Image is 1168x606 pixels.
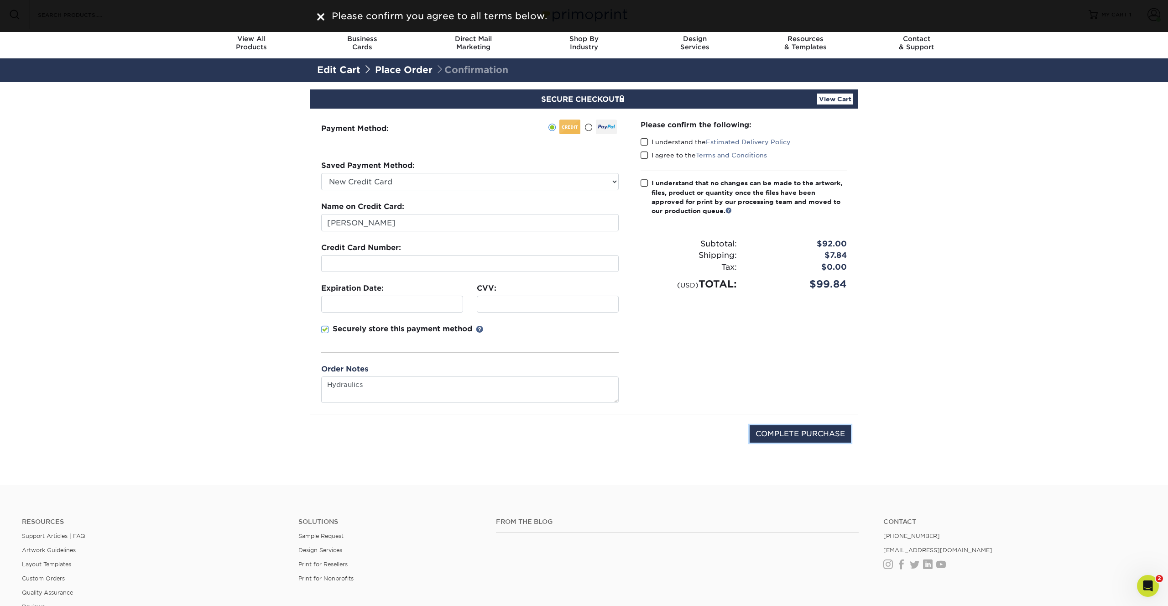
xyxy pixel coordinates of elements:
[744,238,854,250] div: $92.00
[307,35,418,51] div: Cards
[196,29,307,58] a: View AllProducts
[634,250,744,261] div: Shipping:
[634,238,744,250] div: Subtotal:
[298,547,342,554] a: Design Services
[321,160,415,171] label: Saved Payment Method:
[541,95,627,104] span: SECURE CHECKOUT
[750,29,861,58] a: Resources& Templates
[196,35,307,51] div: Products
[333,324,472,334] p: Securely store this payment method
[744,277,854,292] div: $99.84
[861,35,972,51] div: & Support
[22,533,85,539] a: Support Articles | FAQ
[883,547,992,554] a: [EMAIL_ADDRESS][DOMAIN_NAME]
[321,124,411,133] h3: Payment Method:
[1137,575,1159,597] iframe: Intercom live chat
[321,242,401,253] label: Credit Card Number:
[641,137,791,146] label: I understand the
[22,518,285,526] h4: Resources
[883,518,1146,526] a: Contact
[744,261,854,273] div: $0.00
[529,35,640,43] span: Shop By
[744,250,854,261] div: $7.84
[298,533,344,539] a: Sample Request
[22,561,71,568] a: Layout Templates
[639,35,750,51] div: Services
[332,10,547,21] span: Please confirm you agree to all terms below.
[307,29,418,58] a: BusinessCards
[317,64,360,75] a: Edit Cart
[22,575,65,582] a: Custom Orders
[307,35,418,43] span: Business
[321,201,404,212] label: Name on Credit Card:
[298,561,348,568] a: Print for Resellers
[696,151,767,159] a: Terms and Conditions
[639,35,750,43] span: Design
[750,35,861,51] div: & Templates
[883,533,940,539] a: [PHONE_NUMBER]
[321,214,619,231] input: First & Last Name
[317,425,363,452] img: DigiCert Secured Site Seal
[418,35,529,43] span: Direct Mail
[750,425,851,443] input: COMPLETE PURCHASE
[861,35,972,43] span: Contact
[634,277,744,292] div: TOTAL:
[325,259,615,268] iframe: Secure card number input frame
[641,120,847,130] div: Please confirm the following:
[641,151,767,160] label: I agree to the
[435,64,508,75] span: Confirmation
[677,281,699,289] small: (USD)
[1156,575,1163,582] span: 2
[477,283,496,294] label: CVV:
[652,178,847,216] div: I understand that no changes can be made to the artwork, files, product or quantity once the file...
[418,29,529,58] a: Direct MailMarketing
[375,64,433,75] a: Place Order
[321,283,384,294] label: Expiration Date:
[634,261,744,273] div: Tax:
[817,94,853,104] a: View Cart
[861,29,972,58] a: Contact& Support
[481,300,615,308] iframe: Secure CVC input frame
[639,29,750,58] a: DesignServices
[706,138,791,146] a: Estimated Delivery Policy
[321,364,368,375] label: Order Notes
[750,35,861,43] span: Resources
[529,35,640,51] div: Industry
[529,29,640,58] a: Shop ByIndustry
[196,35,307,43] span: View All
[22,589,73,596] a: Quality Assurance
[22,547,76,554] a: Artwork Guidelines
[496,518,859,526] h4: From the Blog
[298,575,354,582] a: Print for Nonprofits
[418,35,529,51] div: Marketing
[325,300,459,308] iframe: Secure expiration date input frame
[317,13,324,21] img: close
[298,518,482,526] h4: Solutions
